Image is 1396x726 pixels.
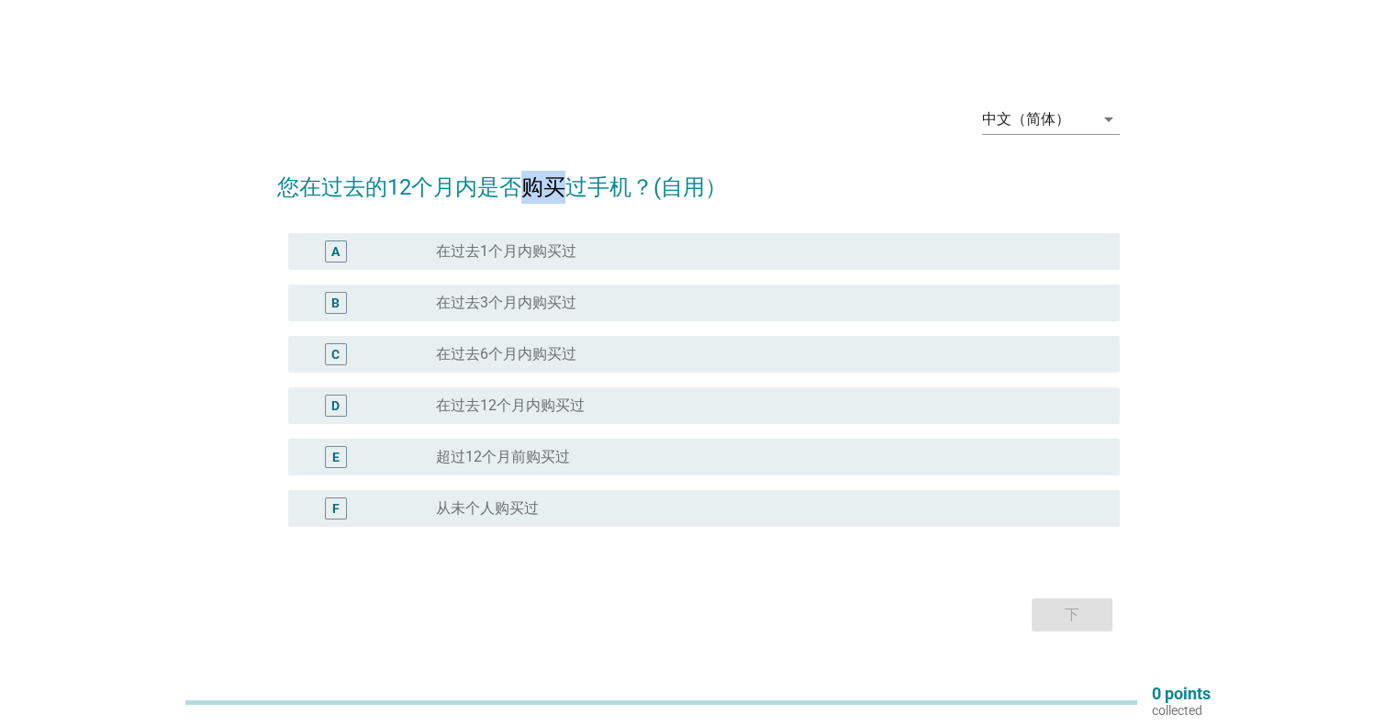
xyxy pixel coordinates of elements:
[436,345,576,363] label: 在过去6个月内购买过
[1098,108,1120,130] i: arrow_drop_down
[331,344,340,363] div: C
[436,499,539,518] label: 从未个人购买过
[331,241,340,261] div: A
[331,396,340,415] div: D
[1152,702,1211,719] p: collected
[436,294,576,312] label: 在过去3个月内购买过
[436,397,585,415] label: 在过去12个月内购买过
[436,242,576,261] label: 在过去1个月内购买过
[436,448,570,466] label: 超过12个月前购买过
[277,152,1120,204] h2: 您在过去的12个月内是否购买过手机？(自用）
[331,293,340,312] div: B
[982,111,1070,128] div: 中文（简体）
[1152,686,1211,702] p: 0 points
[332,447,340,466] div: E
[332,498,340,518] div: F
